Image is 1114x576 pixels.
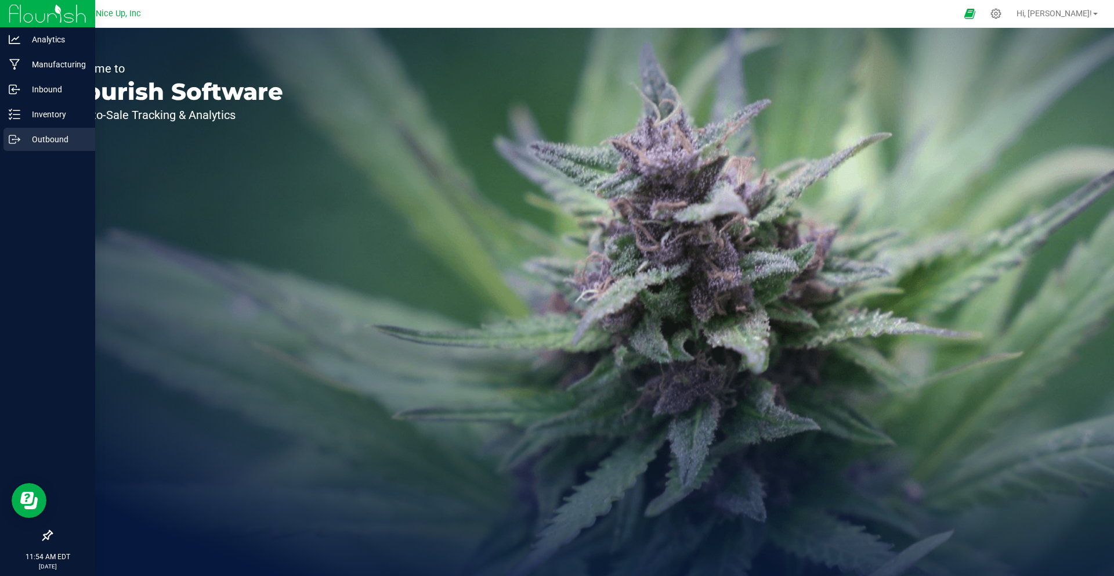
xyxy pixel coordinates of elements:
p: [DATE] [5,562,90,571]
iframe: Resource center [12,483,46,518]
inline-svg: Manufacturing [9,59,20,70]
span: Hi, [PERSON_NAME]! [1017,9,1092,18]
p: Welcome to [63,63,283,74]
inline-svg: Analytics [9,34,20,45]
p: Inbound [20,82,90,96]
p: 11:54 AM EDT [5,552,90,562]
inline-svg: Outbound [9,134,20,145]
span: Open Ecommerce Menu [957,2,983,25]
p: Analytics [20,33,90,46]
div: Manage settings [989,8,1003,19]
p: Flourish Software [63,80,283,103]
p: Inventory [20,107,90,121]
inline-svg: Inbound [9,84,20,95]
p: Manufacturing [20,57,90,71]
span: Nice Up, Inc [96,9,141,19]
p: Seed-to-Sale Tracking & Analytics [63,109,283,121]
inline-svg: Inventory [9,109,20,120]
p: Outbound [20,132,90,146]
